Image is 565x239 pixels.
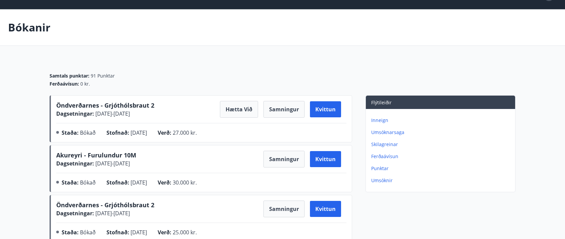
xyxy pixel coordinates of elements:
[220,101,258,118] button: Hætta við
[50,81,79,87] span: Ferðaávísun :
[371,177,512,184] p: Umsóknir
[158,129,171,136] span: Verð :
[62,129,79,136] span: Staða :
[56,160,94,167] span: Dagsetningar :
[371,117,512,124] p: Inneign
[80,81,90,87] span: 0 kr.
[56,151,136,159] span: Akureyri - Furulundur 10M
[310,151,341,167] button: Kvittun
[371,99,392,106] span: Flýtileiðir
[106,179,129,186] span: Stofnað :
[94,210,130,217] span: [DATE] - [DATE]
[56,110,94,117] span: Dagsetningar :
[94,110,130,117] span: [DATE] - [DATE]
[173,129,197,136] span: 27.000 kr.
[158,229,171,236] span: Verð :
[371,129,512,136] p: Umsóknarsaga
[310,101,341,117] button: Kvittun
[62,179,79,186] span: Staða :
[106,229,129,236] span: Stofnað :
[62,229,79,236] span: Staða :
[56,101,154,109] span: Öndverðarnes - Grjóthólsbraut 2
[371,141,512,148] p: Skilagreinar
[131,129,147,136] span: [DATE]
[80,129,96,136] span: Bókað
[80,179,96,186] span: Bókað
[80,229,96,236] span: Bókað
[56,210,94,217] span: Dagsetningar :
[173,179,197,186] span: 30.000 kr.
[106,129,129,136] span: Stofnað :
[310,201,341,217] button: Kvittun
[94,160,130,167] span: [DATE] - [DATE]
[263,201,305,217] button: Samningur
[8,20,51,35] p: Bókanir
[131,229,147,236] span: [DATE]
[158,179,171,186] span: Verð :
[173,229,197,236] span: 25.000 kr.
[263,151,305,167] button: Samningur
[263,101,305,118] button: Samningur
[371,153,512,160] p: Ferðaávísun
[50,73,89,79] span: Samtals punktar :
[91,73,115,79] span: 91 Punktar
[371,165,512,172] p: Punktar
[56,201,154,209] span: Öndverðarnes - Grjóthólsbraut 2
[131,179,147,186] span: [DATE]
